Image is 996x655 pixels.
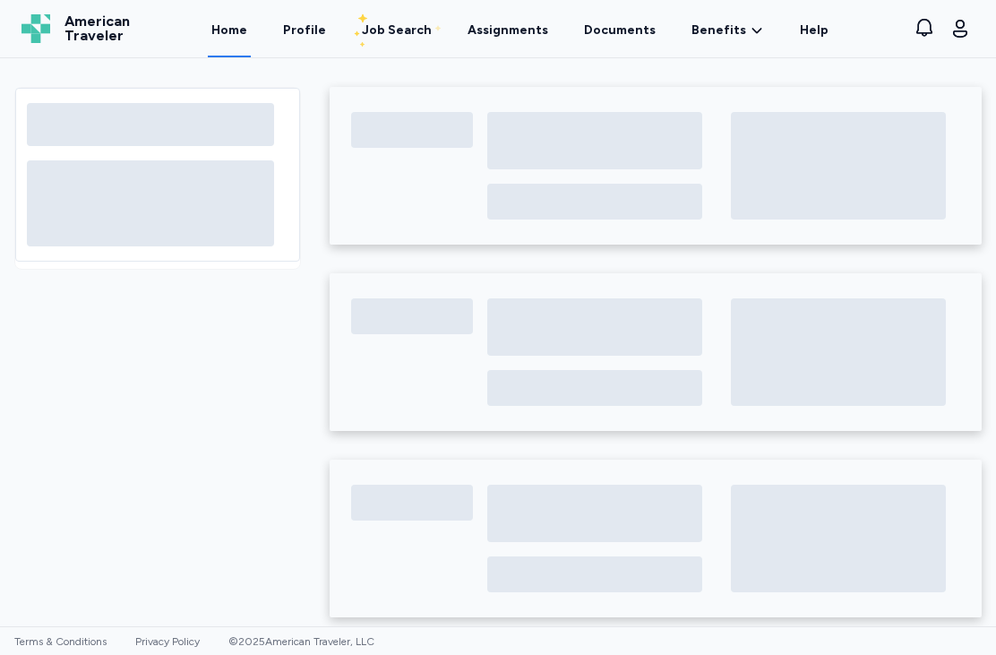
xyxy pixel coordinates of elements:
[64,14,130,43] span: American Traveler
[362,22,432,39] div: Job Search
[208,2,251,57] a: Home
[135,635,200,648] a: Privacy Policy
[14,635,107,648] a: Terms & Conditions
[691,22,764,39] a: Benefits
[691,22,746,39] span: Benefits
[228,635,374,648] span: © 2025 American Traveler, LLC
[21,14,50,43] img: Logo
